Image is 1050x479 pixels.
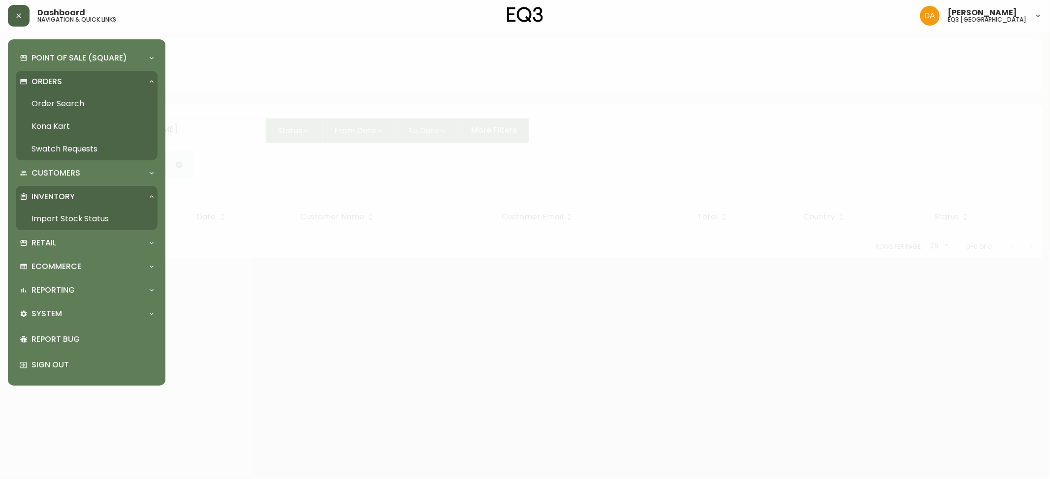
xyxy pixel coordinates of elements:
div: System [16,303,158,325]
p: Customers [32,168,80,179]
img: dd1a7e8db21a0ac8adbf82b84ca05374 [920,6,940,26]
p: Report Bug [32,334,154,345]
p: Ecommerce [32,261,81,272]
div: Report Bug [16,327,158,352]
div: Inventory [16,186,158,208]
p: Inventory [32,191,75,202]
div: Ecommerce [16,256,158,277]
a: Swatch Requests [16,138,158,160]
h5: navigation & quick links [37,17,116,23]
div: Customers [16,162,158,184]
span: Dashboard [37,9,85,17]
div: Point of Sale (Square) [16,47,158,69]
p: Orders [32,76,62,87]
div: Sign Out [16,352,158,378]
div: Retail [16,232,158,254]
div: Reporting [16,279,158,301]
a: Import Stock Status [16,208,158,230]
p: Sign Out [32,359,154,370]
p: Retail [32,238,56,248]
a: Order Search [16,92,158,115]
p: Point of Sale (Square) [32,53,127,63]
div: Orders [16,71,158,92]
h5: eq3 [GEOGRAPHIC_DATA] [948,17,1026,23]
img: logo [507,7,543,23]
a: Kona Kart [16,115,158,138]
p: Reporting [32,285,75,296]
span: [PERSON_NAME] [948,9,1017,17]
p: System [32,308,62,319]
